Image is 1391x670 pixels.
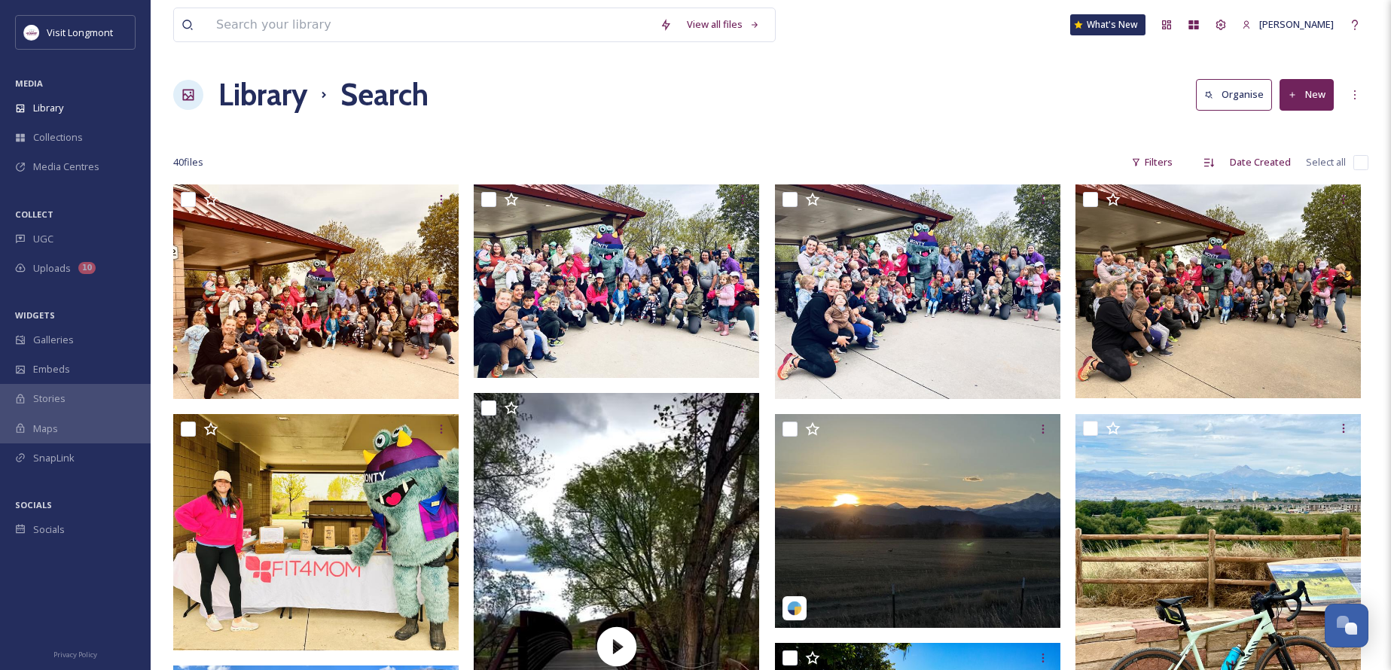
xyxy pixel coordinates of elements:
span: Library [33,101,63,115]
img: IMG_5500.jpg [1075,184,1361,398]
span: COLLECT [15,209,53,220]
div: Date Created [1222,148,1298,177]
img: IMG_5501.jpg [775,184,1060,398]
button: New [1280,79,1334,110]
input: Search your library [209,8,652,41]
div: Filters [1124,148,1180,177]
a: View all files [679,10,767,39]
span: UGC [33,232,53,246]
a: Library [218,72,307,117]
span: Uploads [33,261,71,276]
span: Select all [1306,155,1346,169]
img: longmont.jpg [24,25,39,40]
img: IMG_5504.jpg [173,414,459,651]
span: [PERSON_NAME] [1259,17,1334,31]
span: 40 file s [173,155,203,169]
div: 10 [78,262,96,274]
a: What's New [1070,14,1145,35]
span: SnapLink [33,451,75,465]
span: Embeds [33,362,70,376]
img: IMG_5502.jpg [173,184,459,398]
span: Stories [33,391,66,406]
img: snapsea-logo.png [787,601,802,616]
span: Collections [33,130,83,145]
a: Privacy Policy [53,644,97,662]
span: Socials [33,522,65,537]
h1: Search [340,72,429,117]
span: Maps [33,422,58,436]
button: Open Chat [1325,604,1368,647]
span: Privacy Policy [53,650,97,659]
img: longmontwalks-18150379786366047.jpg [775,414,1060,628]
a: [PERSON_NAME] [1234,10,1341,39]
button: Organise [1196,79,1272,110]
img: IMG_5503.jpg [474,184,759,378]
span: Galleries [33,333,74,347]
span: WIDGETS [15,309,55,321]
span: Media Centres [33,160,99,174]
span: MEDIA [15,78,43,89]
span: SOCIALS [15,499,52,510]
span: Visit Longmont [47,26,113,39]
